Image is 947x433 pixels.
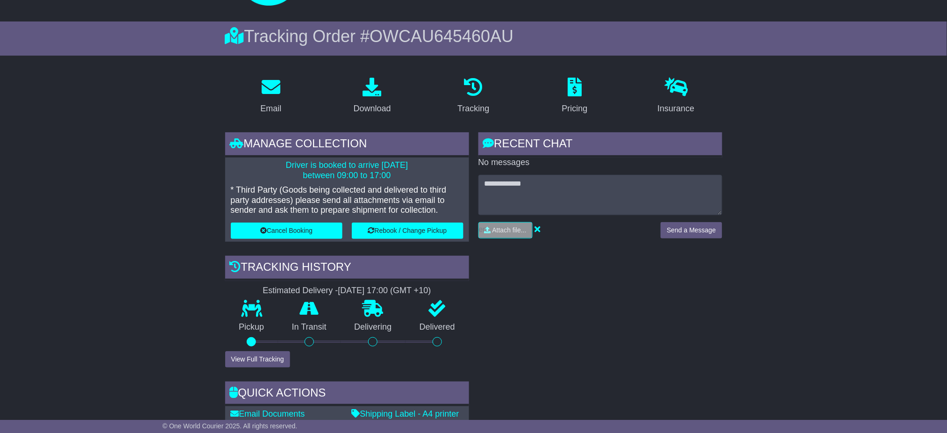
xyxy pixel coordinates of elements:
[231,409,305,419] a: Email Documents
[370,27,513,46] span: OWCAU645460AU
[556,74,594,118] a: Pricing
[163,422,298,430] span: © One World Courier 2025. All rights reserved.
[254,74,287,118] a: Email
[225,26,722,46] div: Tracking Order #
[231,160,463,180] p: Driver is booked to arrive [DATE] between 09:00 to 17:00
[338,286,431,296] div: [DATE] 17:00 (GMT +10)
[406,322,469,332] p: Delivered
[225,322,278,332] p: Pickup
[562,102,588,115] div: Pricing
[478,132,722,158] div: RECENT CHAT
[354,102,391,115] div: Download
[260,102,281,115] div: Email
[658,102,695,115] div: Insurance
[225,351,290,368] button: View Full Tracking
[225,382,469,407] div: Quick Actions
[457,102,489,115] div: Tracking
[341,322,406,332] p: Delivering
[348,74,397,118] a: Download
[225,132,469,158] div: Manage collection
[451,74,495,118] a: Tracking
[352,409,459,419] a: Shipping Label - A4 printer
[352,223,463,239] button: Rebook / Change Pickup
[652,74,701,118] a: Insurance
[231,185,463,216] p: * Third Party (Goods being collected and delivered to third party addresses) please send all atta...
[231,223,342,239] button: Cancel Booking
[225,256,469,281] div: Tracking history
[661,222,722,238] button: Send a Message
[278,322,341,332] p: In Transit
[478,158,722,168] p: No messages
[225,286,469,296] div: Estimated Delivery -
